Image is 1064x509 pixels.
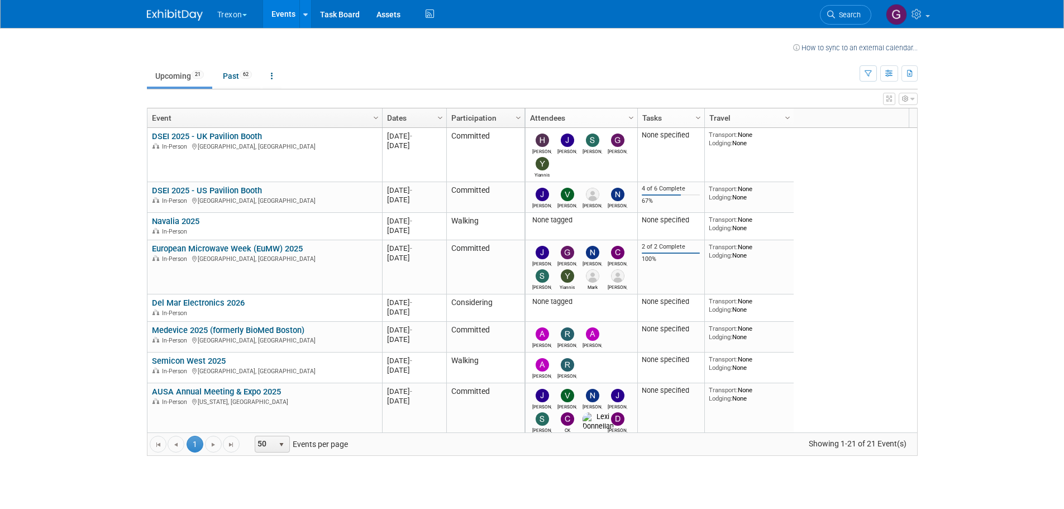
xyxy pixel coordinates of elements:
[162,398,190,406] span: In-Person
[586,134,599,147] img: Steve Groves
[147,9,203,21] img: ExhibitDay
[561,358,574,372] img: Randy Ruiz
[187,436,203,453] span: 1
[387,307,441,317] div: [DATE]
[387,253,441,263] div: [DATE]
[536,246,549,259] img: Jonathan Cracknell
[223,436,240,453] a: Go to the last page
[611,412,624,426] img: DeeAnn Vasquez-Medrano
[530,108,630,127] a: Attendees
[586,246,599,259] img: Nick Willey
[410,298,412,307] span: -
[192,70,204,79] span: 21
[387,298,441,307] div: [DATE]
[709,394,732,402] span: Lodging:
[387,396,441,406] div: [DATE]
[709,386,789,402] div: None None
[709,243,738,251] span: Transport:
[214,65,260,87] a: Past62
[162,255,190,263] span: In-Person
[709,224,732,232] span: Lodging:
[793,44,918,52] a: How to sync to an external calendar...
[446,383,524,508] td: Committed
[709,297,789,313] div: None None
[152,216,199,226] a: Navalia 2025
[532,426,552,433] div: Stephen Crabtree
[152,368,159,373] img: In-Person Event
[446,128,524,182] td: Committed
[387,387,441,396] div: [DATE]
[642,131,700,140] div: None specified
[625,108,637,125] a: Column Settings
[147,65,212,87] a: Upcoming21
[709,108,786,127] a: Travel
[536,188,549,201] img: Jonathan Hinkley
[387,226,441,235] div: [DATE]
[446,294,524,322] td: Considering
[709,251,732,259] span: Lodging:
[410,244,412,253] span: -
[205,436,222,453] a: Go to the next page
[709,386,738,394] span: Transport:
[642,216,700,225] div: None specified
[611,188,624,201] img: NICHOLE PIERSON
[642,255,700,263] div: 100%
[532,170,552,178] div: Yiannis Metallinos
[152,244,303,254] a: European Microwave Week (EuMW) 2025
[709,355,789,372] div: None None
[387,365,441,375] div: [DATE]
[532,283,552,290] div: Steve Groves
[709,243,789,259] div: None None
[152,141,377,151] div: [GEOGRAPHIC_DATA], [GEOGRAPHIC_DATA]
[152,310,159,315] img: In-Person Event
[642,197,700,205] div: 67%
[387,335,441,344] div: [DATE]
[709,333,732,341] span: Lodging:
[586,188,599,201] img: Richard Shirlow
[152,325,304,335] a: Medevice 2025 (formerly BioMed Boston)
[709,216,738,223] span: Transport:
[557,259,577,267] div: Gary Cassidy
[561,327,574,341] img: Randy Ruiz
[536,389,549,402] img: Jonathan Hinkley
[209,440,218,449] span: Go to the next page
[152,228,159,234] img: In-Person Event
[583,402,602,410] div: NICHOLE PIERSON
[277,440,286,449] span: select
[410,217,412,225] span: -
[371,113,380,122] span: Column Settings
[557,341,577,348] div: Randy Ruiz
[387,216,441,226] div: [DATE]
[152,196,377,205] div: [GEOGRAPHIC_DATA], [GEOGRAPHIC_DATA]
[642,297,700,306] div: None specified
[642,243,700,251] div: 2 of 2 Complete
[536,269,549,283] img: Steve Groves
[532,341,552,348] div: Armin Sadrameli
[586,389,599,402] img: NICHOLE PIERSON
[820,5,871,25] a: Search
[451,108,517,127] a: Participation
[586,327,599,341] img: Anna-Marie Lance
[642,108,697,127] a: Tasks
[608,426,627,433] div: DeeAnn Vasquez-Medrano
[152,131,262,141] a: DSEI 2025 - UK Pavilion Booth
[627,113,636,122] span: Column Settings
[154,440,163,449] span: Go to the first page
[532,372,552,379] div: Anna-Marie Lance
[446,322,524,353] td: Committed
[557,402,577,410] div: Vladimir Georgievski
[162,337,190,344] span: In-Person
[387,108,439,127] a: Dates
[608,402,627,410] div: Jonathan Cracknell
[168,436,184,453] a: Go to the previous page
[152,197,159,203] img: In-Person Event
[583,147,602,154] div: Steve Groves
[561,246,574,259] img: Gary Cassidy
[512,108,524,125] a: Column Settings
[709,355,738,363] span: Transport:
[561,134,574,147] img: Jonathan Cracknell
[410,132,412,140] span: -
[557,283,577,290] div: Yiannis Metallinos
[152,143,159,149] img: In-Person Event
[642,386,700,395] div: None specified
